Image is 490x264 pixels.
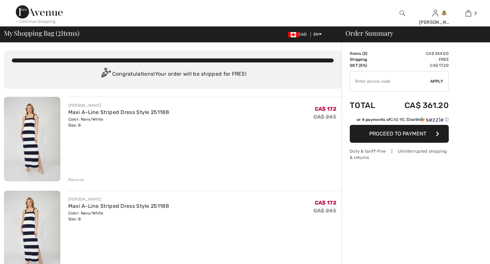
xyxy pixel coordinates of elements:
[313,32,322,37] span: EN
[433,9,438,17] img: My Info
[68,210,169,222] div: Color: Navy/White Size: 8
[350,117,449,125] div: or 4 payments ofCA$ 90.30withSezzle Click to learn more about Sezzle
[390,117,411,122] span: CA$ 90.30
[4,97,60,181] img: Maxi A-Line Striped Dress Style 251188
[369,131,426,137] span: Proceed to Payment
[68,102,169,108] div: [PERSON_NAME]
[99,68,112,81] img: Congratulation2.svg
[350,62,386,68] td: GST (5%)
[315,200,336,206] span: CA$ 172
[400,9,405,17] img: search the website
[288,32,310,37] span: CAD
[16,5,63,19] img: 1ère Avenue
[386,57,449,62] td: Free
[338,30,486,36] div: Order Summary
[350,51,386,57] td: Items ( )
[386,62,449,68] td: CA$ 17.20
[68,177,84,183] div: Remove
[433,10,438,16] a: Sign In
[313,114,336,120] s: CA$ 245
[16,19,56,24] div: < Continue Shopping
[68,116,169,128] div: Color: Navy/White Size: 8
[452,9,484,17] a: 2
[315,106,336,112] span: CA$ 172
[12,68,334,81] div: Congratulations! Your order will be shipped for FREE!
[357,117,449,123] div: or 4 payments of with
[313,207,336,214] s: CA$ 245
[4,30,80,36] span: My Shopping Bag ( Items)
[386,94,449,117] td: CA$ 361.20
[474,10,477,16] span: 2
[350,125,449,143] button: Proceed to Payment
[288,32,299,37] img: Canadian Dollar
[430,78,443,84] span: Apply
[68,203,169,209] a: Maxi A-Line Striped Dress Style 251188
[420,117,443,123] img: Sezzle
[68,196,169,202] div: [PERSON_NAME]
[58,28,61,37] span: 2
[68,109,169,115] a: Maxi A-Line Striped Dress Style 251188
[466,9,471,17] img: My Bag
[350,57,386,62] td: Shipping
[350,148,449,161] div: Duty & tariff-free | Uninterrupted shipping & returns
[364,51,366,56] span: 2
[419,19,451,26] div: [PERSON_NAME]
[386,51,449,57] td: CA$ 344.00
[350,94,386,117] td: Total
[350,71,430,91] input: Promo code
